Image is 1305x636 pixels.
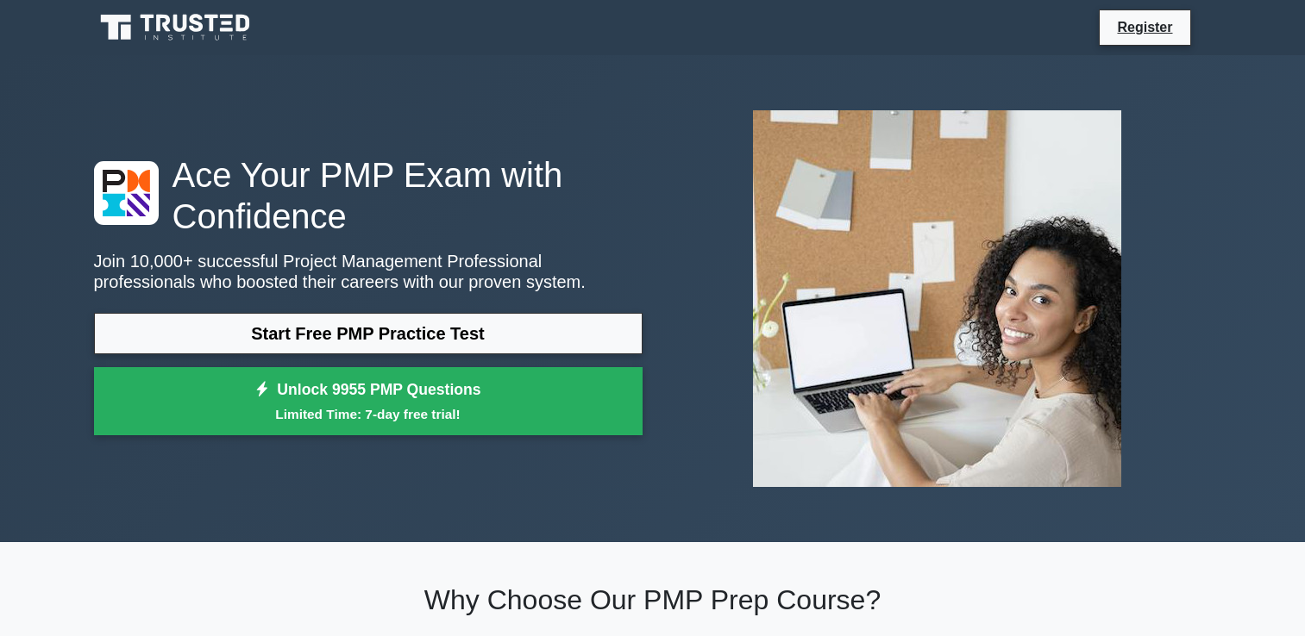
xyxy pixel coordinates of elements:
[1107,16,1183,38] a: Register
[116,404,621,424] small: Limited Time: 7-day free trial!
[94,251,643,292] p: Join 10,000+ successful Project Management Professional professionals who boosted their careers w...
[94,367,643,436] a: Unlock 9955 PMP QuestionsLimited Time: 7-day free trial!
[94,154,643,237] h1: Ace Your PMP Exam with Confidence
[94,583,1212,616] h2: Why Choose Our PMP Prep Course?
[94,313,643,354] a: Start Free PMP Practice Test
